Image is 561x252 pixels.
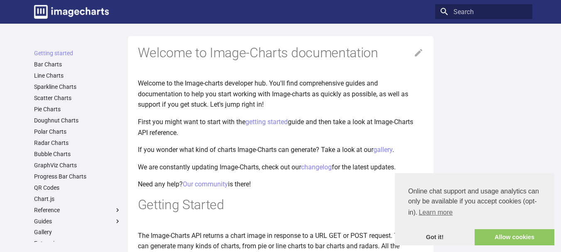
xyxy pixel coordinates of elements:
a: dismiss cookie message [395,229,475,246]
a: Gallery [34,228,121,236]
div: cookieconsent [395,173,554,245]
h1: Getting Started [138,196,424,214]
h1: Welcome to Image-Charts documentation [138,44,424,62]
a: Bar Charts [34,61,121,68]
a: allow cookies [475,229,554,246]
a: QR Codes [34,184,121,191]
a: Image-Charts documentation [31,2,112,22]
a: Doughnut Charts [34,117,121,124]
a: changelog [301,163,332,171]
a: Chart.js [34,195,121,203]
a: Pie Charts [34,105,121,113]
a: Scatter Charts [34,94,121,102]
a: Enterprise [34,240,121,247]
img: logo [34,5,109,19]
p: Need any help? is there! [138,179,424,190]
p: If you wonder what kind of charts Image-Charts can generate? Take a look at our . [138,144,424,155]
a: Polar Charts [34,128,121,135]
label: Reference [34,206,121,214]
label: Guides [34,218,121,225]
a: Progress Bar Charts [34,173,121,180]
a: getting started [245,118,288,126]
a: Sparkline Charts [34,83,121,91]
a: Bubble Charts [34,150,121,158]
a: GraphViz Charts [34,161,121,169]
a: Getting started [34,49,121,57]
a: learn more about cookies [417,206,454,219]
a: Line Charts [34,72,121,79]
p: We are constantly updating Image-Charts, check out our for the latest updates. [138,162,424,173]
a: Radar Charts [34,139,121,147]
p: Welcome to the Image-charts developer hub. You'll find comprehensive guides and documentation to ... [138,78,424,110]
a: gallery [373,146,392,154]
p: First you might want to start with the guide and then take a look at Image-Charts API reference. [138,117,424,138]
input: Search [435,4,532,19]
a: Our community [183,180,228,188]
span: Online chat support and usage analytics can only be available if you accept cookies (opt-in). [408,186,541,219]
